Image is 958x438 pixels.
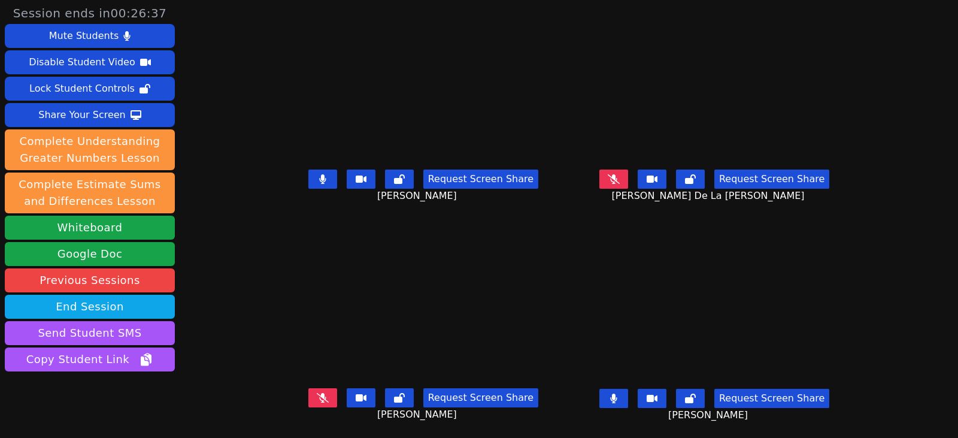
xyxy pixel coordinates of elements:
[377,407,460,422] span: [PERSON_NAME]
[5,77,175,101] button: Lock Student Controls
[714,389,829,408] button: Request Screen Share
[5,103,175,127] button: Share Your Screen
[714,170,829,189] button: Request Screen Share
[423,388,538,407] button: Request Screen Share
[377,189,460,203] span: [PERSON_NAME]
[5,268,175,292] a: Previous Sessions
[26,351,153,368] span: Copy Student Link
[5,173,175,213] button: Complete Estimate Sums and Differences Lesson
[29,79,135,98] div: Lock Student Controls
[13,5,167,22] span: Session ends in
[29,53,135,72] div: Disable Student Video
[5,216,175,240] button: Whiteboard
[668,408,751,422] span: [PERSON_NAME]
[38,105,126,125] div: Share Your Screen
[5,321,175,345] button: Send Student SMS
[49,26,119,46] div: Mute Students
[111,6,167,20] time: 00:26:37
[5,348,175,371] button: Copy Student Link
[5,50,175,74] button: Disable Student Video
[5,295,175,319] button: End Session
[5,242,175,266] a: Google Doc
[612,189,808,203] span: [PERSON_NAME] De La [PERSON_NAME]
[5,24,175,48] button: Mute Students
[5,129,175,170] button: Complete Understanding Greater Numbers Lesson
[423,170,538,189] button: Request Screen Share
